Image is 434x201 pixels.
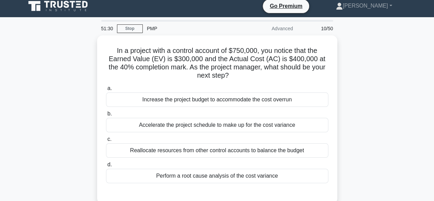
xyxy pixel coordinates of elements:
[107,161,112,167] span: d.
[107,85,112,91] span: a.
[107,136,112,142] span: c.
[266,2,306,10] a: Go Premium
[297,22,337,35] div: 10/50
[237,22,297,35] div: Advanced
[106,143,328,158] div: Reallocate resources from other control accounts to balance the budget
[106,169,328,183] div: Perform a root cause analysis of the cost variance
[143,22,237,35] div: PMP
[106,118,328,132] div: Accelerate the project schedule to make up for the cost variance
[105,46,329,80] h5: In a project with a control account of $750,000, you notice that the Earned Value (EV) is $300,00...
[117,24,143,33] a: Stop
[107,111,112,116] span: b.
[97,22,117,35] div: 51:30
[106,92,328,107] div: Increase the project budget to accommodate the cost overrun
